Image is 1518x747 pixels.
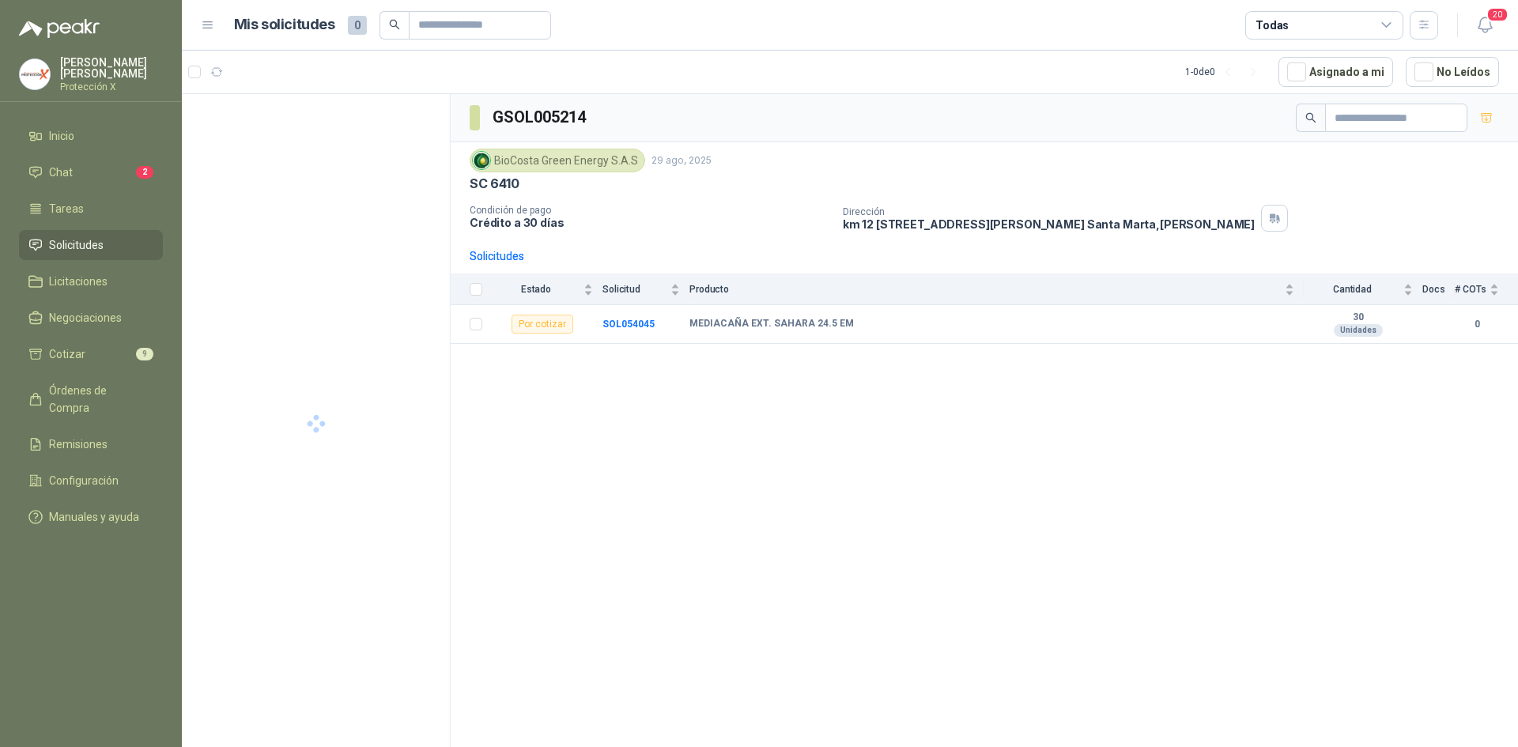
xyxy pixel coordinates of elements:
[348,16,367,35] span: 0
[1278,57,1393,87] button: Asignado a mi
[689,274,1304,305] th: Producto
[49,382,148,417] span: Órdenes de Compra
[602,319,655,330] a: SOL054045
[1455,317,1499,332] b: 0
[19,339,163,369] a: Cotizar9
[234,13,335,36] h1: Mis solicitudes
[470,205,830,216] p: Condición de pago
[20,59,50,89] img: Company Logo
[1305,112,1316,123] span: search
[1455,274,1518,305] th: # COTs
[49,236,104,254] span: Solicitudes
[1304,311,1413,324] b: 30
[19,230,163,260] a: Solicitudes
[49,200,84,217] span: Tareas
[49,164,73,181] span: Chat
[60,82,163,92] p: Protección X
[389,19,400,30] span: search
[60,57,163,79] p: [PERSON_NAME] [PERSON_NAME]
[19,266,163,296] a: Licitaciones
[1304,284,1400,295] span: Cantidad
[651,153,712,168] p: 29 ago, 2025
[49,273,108,290] span: Licitaciones
[19,121,163,151] a: Inicio
[49,508,139,526] span: Manuales y ayuda
[1406,57,1499,87] button: No Leídos
[1471,11,1499,40] button: 20
[493,105,588,130] h3: GSOL005214
[1185,59,1266,85] div: 1 - 0 de 0
[19,466,163,496] a: Configuración
[49,436,108,453] span: Remisiones
[19,429,163,459] a: Remisiones
[19,303,163,333] a: Negociaciones
[512,315,573,334] div: Por cotizar
[1334,324,1383,337] div: Unidades
[470,247,524,265] div: Solicitudes
[19,157,163,187] a: Chat2
[492,284,580,295] span: Estado
[843,206,1256,217] p: Dirección
[843,217,1256,231] p: km 12 [STREET_ADDRESS][PERSON_NAME] Santa Marta , [PERSON_NAME]
[19,375,163,423] a: Órdenes de Compra
[49,127,74,145] span: Inicio
[1422,274,1455,305] th: Docs
[19,19,100,38] img: Logo peakr
[602,274,689,305] th: Solicitud
[470,216,830,229] p: Crédito a 30 días
[689,318,854,330] b: MEDIACAÑA EXT. SAHARA 24.5 EM
[49,309,122,326] span: Negociaciones
[1486,7,1509,22] span: 20
[602,284,667,295] span: Solicitud
[689,284,1282,295] span: Producto
[136,348,153,360] span: 9
[136,166,153,179] span: 2
[1256,17,1289,34] div: Todas
[19,502,163,532] a: Manuales y ayuda
[49,472,119,489] span: Configuración
[1304,274,1422,305] th: Cantidad
[49,345,85,363] span: Cotizar
[1455,284,1486,295] span: # COTs
[470,175,519,192] p: SC 6410
[470,149,645,172] div: BioCosta Green Energy S.A.S
[19,194,163,224] a: Tareas
[492,274,602,305] th: Estado
[473,152,490,169] img: Company Logo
